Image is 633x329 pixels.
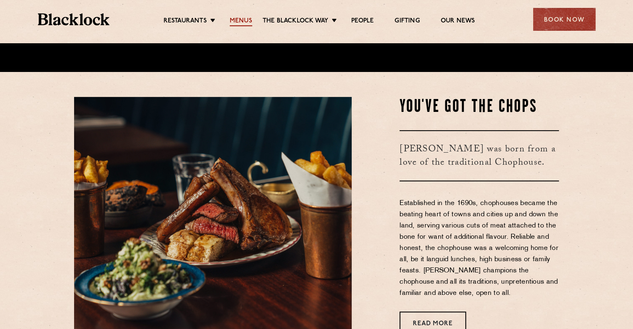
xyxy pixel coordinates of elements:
img: BL_Textured_Logo-footer-cropped.svg [38,13,110,25]
div: Book Now [533,8,596,31]
a: Menus [230,17,252,26]
a: The Blacklock Way [263,17,328,26]
a: Restaurants [164,17,207,26]
p: Established in the 1690s, chophouses became the beating heart of towns and cities up and down the... [400,198,559,299]
a: People [351,17,374,26]
a: Our News [441,17,475,26]
h3: [PERSON_NAME] was born from a love of the traditional Chophouse. [400,130,559,181]
a: Gifting [395,17,420,26]
h2: You've Got The Chops [400,97,559,118]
